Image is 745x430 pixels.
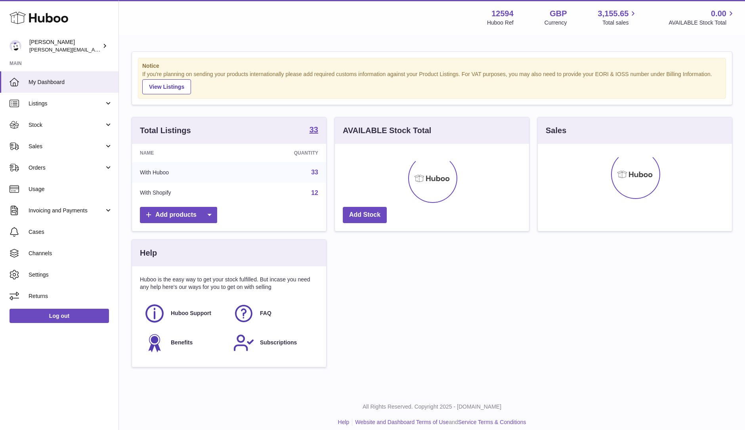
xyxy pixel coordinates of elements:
[352,419,526,426] li: and
[338,419,350,425] a: Help
[10,309,109,323] a: Log out
[29,46,159,53] span: [PERSON_NAME][EMAIL_ADDRESS][DOMAIN_NAME]
[309,126,318,135] a: 33
[142,79,191,94] a: View Listings
[29,143,104,150] span: Sales
[140,207,217,223] a: Add products
[29,121,104,129] span: Stock
[171,310,211,317] span: Huboo Support
[132,162,237,183] td: With Huboo
[544,19,567,27] div: Currency
[309,126,318,134] strong: 33
[550,8,567,19] strong: GBP
[132,144,237,162] th: Name
[29,38,101,54] div: [PERSON_NAME]
[233,332,314,354] a: Subscriptions
[260,310,271,317] span: FAQ
[10,40,21,52] img: owen@wearemakewaves.com
[311,169,318,176] a: 33
[29,78,113,86] span: My Dashboard
[237,144,326,162] th: Quantity
[140,276,318,291] p: Huboo is the easy way to get your stock fulfilled. But incase you need any help here's our ways f...
[125,403,739,411] p: All Rights Reserved. Copyright 2025 - [DOMAIN_NAME]
[140,248,157,258] h3: Help
[144,303,225,324] a: Huboo Support
[29,228,113,236] span: Cases
[711,8,726,19] span: 0.00
[29,292,113,300] span: Returns
[144,332,225,354] a: Benefits
[29,250,113,257] span: Channels
[29,164,104,172] span: Orders
[458,419,526,425] a: Service Terms & Conditions
[142,71,722,94] div: If you're planning on sending your products internationally please add required customs informati...
[260,339,297,346] span: Subscriptions
[598,8,638,27] a: 3,155.65 Total sales
[355,419,449,425] a: Website and Dashboard Terms of Use
[487,19,514,27] div: Huboo Ref
[546,125,566,136] h3: Sales
[491,8,514,19] strong: 12594
[343,207,387,223] a: Add Stock
[132,183,237,203] td: With Shopify
[233,303,314,324] a: FAQ
[29,271,113,279] span: Settings
[171,339,193,346] span: Benefits
[669,8,735,27] a: 0.00 AVAILABLE Stock Total
[142,62,722,70] strong: Notice
[343,125,431,136] h3: AVAILABLE Stock Total
[669,19,735,27] span: AVAILABLE Stock Total
[140,125,191,136] h3: Total Listings
[598,8,629,19] span: 3,155.65
[29,185,113,193] span: Usage
[311,189,318,196] a: 12
[29,207,104,214] span: Invoicing and Payments
[29,100,104,107] span: Listings
[602,19,638,27] span: Total sales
